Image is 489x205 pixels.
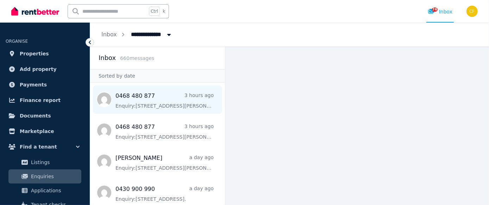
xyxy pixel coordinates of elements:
a: Properties [6,47,84,61]
span: Listings [31,158,79,167]
span: Finance report [20,96,61,104]
span: Ctrl [149,7,160,16]
span: 660 message s [120,55,154,61]
a: Documents [6,109,84,123]
nav: Breadcrumb [90,23,184,47]
span: k [163,8,165,14]
img: Christos Fassoulidis [466,6,478,17]
a: Enquiries [8,169,81,183]
div: Sorted by date [90,69,225,83]
span: ORGANISE [6,39,28,44]
a: 0430 900 990a day agoEnquiry:[STREET_ADDRESS]. [115,185,214,203]
span: Marketplace [20,127,54,135]
a: Add property [6,62,84,76]
span: Applications [31,186,79,195]
span: 74 [432,7,438,12]
span: Enquiries [31,172,79,181]
a: Listings [8,155,81,169]
img: RentBetter [11,6,59,17]
a: Marketplace [6,124,84,138]
span: Payments [20,80,47,89]
a: 0468 480 8773 hours agoEnquiry:[STREET_ADDRESS][PERSON_NAME]. [115,92,214,109]
a: Payments [6,78,84,92]
button: Find a tenant [6,140,84,154]
span: Find a tenant [20,143,57,151]
span: Properties [20,49,49,58]
nav: Message list [90,83,225,205]
h2: Inbox [99,53,116,63]
a: Inbox [101,31,117,38]
div: Inbox [428,8,452,15]
a: Finance report [6,93,84,107]
span: Add property [20,65,57,73]
span: Documents [20,111,51,120]
a: [PERSON_NAME]a day agoEnquiry:[STREET_ADDRESS][PERSON_NAME]. [115,154,214,171]
a: 0468 480 8773 hours agoEnquiry:[STREET_ADDRESS][PERSON_NAME]. [115,123,214,140]
a: Applications [8,183,81,198]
